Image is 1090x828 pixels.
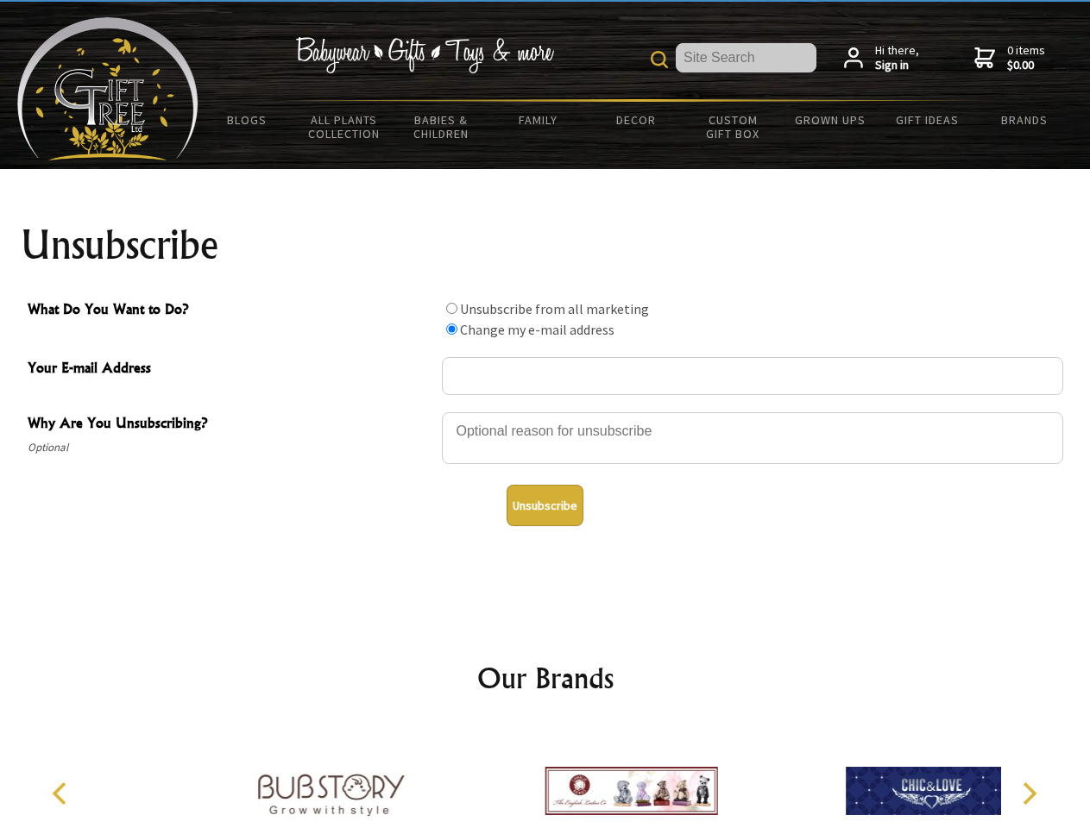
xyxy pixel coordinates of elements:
input: Site Search [676,43,816,72]
span: Why Are You Unsubscribing? [28,412,433,437]
input: What Do You Want to Do? [446,323,457,335]
strong: $0.00 [1007,58,1045,73]
img: Babyware - Gifts - Toys and more... [17,17,198,160]
a: 0 items$0.00 [974,43,1045,73]
span: 0 items [1007,42,1045,73]
strong: Sign in [875,58,919,73]
button: Next [1010,775,1048,812]
span: Hi there, [875,43,919,73]
label: Unsubscribe from all marketing [460,300,649,317]
input: Your E-mail Address [442,357,1063,395]
input: What Do You Want to Do? [446,303,457,314]
a: Brands [976,102,1074,138]
a: Babies & Children [393,102,490,152]
label: Change my e-mail address [460,321,614,338]
a: All Plants Collection [296,102,394,152]
a: Hi there,Sign in [844,43,919,73]
h1: Unsubscribe [21,224,1070,266]
span: What Do You Want to Do? [28,298,433,323]
a: Decor [587,102,684,138]
a: Custom Gift Box [684,102,782,152]
a: Gift Ideas [879,102,976,138]
img: Babywear - Gifts - Toys & more [295,37,554,73]
textarea: Why Are You Unsubscribing? [442,412,1063,464]
a: BLOGS [198,102,296,138]
button: Previous [43,775,81,812]
img: product search [651,51,668,68]
a: Grown Ups [781,102,879,138]
a: Family [490,102,588,138]
h2: Our Brands [35,657,1056,699]
button: Unsubscribe [507,485,583,526]
span: Your E-mail Address [28,357,433,382]
span: Optional [28,437,433,458]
